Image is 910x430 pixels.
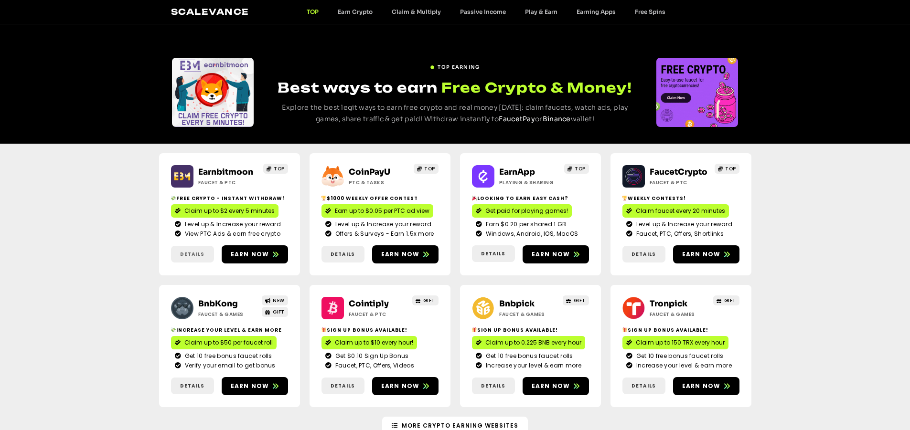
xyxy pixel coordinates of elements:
[328,8,382,15] a: Earn Crypto
[483,220,567,229] span: Earn $0.20 per shared 1 GB
[321,195,439,202] h2: $1000 Weekly Offer contest
[625,8,675,15] a: Free Spins
[171,327,176,332] img: 💸
[273,308,285,315] span: GIFT
[472,204,572,218] a: Get paid for playing games!
[481,250,505,257] span: Details
[180,382,204,389] span: Details
[184,338,273,347] span: Claim up to $50 per faucet roll
[423,297,435,304] span: GIFT
[171,378,214,394] a: Details
[321,327,326,332] img: 🎁
[172,58,254,127] div: Slides
[532,382,570,390] span: Earn now
[321,196,326,200] img: 🏆
[321,246,364,262] a: Details
[634,352,724,360] span: Get 10 free bonus faucet rolls
[171,7,249,17] a: Scalevance
[472,327,477,332] img: 🎁
[271,102,639,125] p: Explore the best legit ways to earn free crypto and real money [DATE]: claim faucets, watch ads, ...
[485,338,581,347] span: Claim up to 0.225 BNB every hour
[402,421,518,430] span: More Crypto Earning Websites
[481,382,505,389] span: Details
[349,311,408,318] h2: Faucet & PTC
[321,204,433,218] a: Earn up to $0.05 per PTC ad view
[499,115,535,123] a: FaucetPay
[171,336,277,349] a: Claim up to $50 per faucet roll
[622,195,739,202] h2: Weekly contests!
[713,295,739,305] a: GIFT
[724,297,736,304] span: GIFT
[274,165,285,172] span: TOP
[656,58,738,127] div: Slides
[441,78,632,97] span: Free Crypto & Money!
[321,326,439,334] h2: Sign up bonus available!
[381,250,420,259] span: Earn now
[182,220,281,229] span: Level up & Increase your reward
[198,299,238,309] a: BnbKong
[483,230,578,238] span: Windows, Android, IOS, MacOS
[622,196,627,200] img: 🏆
[182,230,280,238] span: View PTC Ads & earn free crypto
[472,378,515,394] a: Details
[634,361,732,370] span: Increase your level & earn more
[532,250,570,259] span: Earn now
[297,8,328,15] a: TOP
[632,251,656,258] span: Details
[412,295,439,305] a: GIFT
[321,378,364,394] a: Details
[231,250,269,259] span: Earn now
[222,377,288,395] a: Earn now
[472,326,589,334] h2: Sign Up Bonus Available!
[622,326,739,334] h2: Sign Up Bonus Available!
[184,207,275,215] span: Claim up to $2 every 5 minutes
[262,295,288,305] a: NEW
[335,338,413,347] span: Claim up to $10 every hour!
[349,299,389,309] a: Cointiply
[499,299,535,309] a: Bnbpick
[450,8,515,15] a: Passive Income
[634,220,732,229] span: Level up & Increase your reward
[349,179,408,186] h2: ptc & Tasks
[297,8,675,15] nav: Menu
[682,250,721,259] span: Earn now
[725,165,736,172] span: TOP
[333,352,409,360] span: Get $0.10 Sign Up Bonus
[381,382,420,390] span: Earn now
[543,115,571,123] a: Binance
[650,299,687,309] a: Tronpick
[472,195,589,202] h2: Looking to Earn Easy Cash?
[171,326,288,334] h2: Increase your level & earn more
[622,246,665,262] a: Details
[650,179,709,186] h2: Faucet & PTC
[171,195,288,202] h2: Free crypto - Instant withdraw!
[171,246,214,262] a: Details
[634,230,724,238] span: Faucet, PTC, Offers, Shortlinks
[424,165,435,172] span: TOP
[483,352,573,360] span: Get 10 free bonus faucet rolls
[333,220,431,229] span: Level up & Increase your reward
[499,179,559,186] h2: Playing & Sharing
[622,336,728,349] a: Claim up to 150 TRX every hour
[472,196,477,200] img: 🎉
[499,311,559,318] h2: Faucet & Games
[430,60,480,71] a: TOP EARNING
[171,196,176,200] img: 💸
[472,336,585,349] a: Claim up to 0.225 BNB every hour
[485,207,568,215] span: Get paid for playing games!
[622,327,627,332] img: 🎁
[650,311,709,318] h2: Faucet & Games
[182,352,272,360] span: Get 10 free bonus faucet rolls
[198,167,253,177] a: Earnbitmoon
[563,295,589,305] a: GIFT
[198,179,258,186] h2: Faucet & PTC
[331,382,355,389] span: Details
[263,164,288,174] a: TOP
[333,361,414,370] span: Faucet, PTC, Offers, Videos
[483,361,581,370] span: Increase your level & earn more
[673,377,739,395] a: Earn now
[372,245,439,263] a: Earn now
[515,8,567,15] a: Play & Earn
[262,307,288,317] a: GIFT
[523,245,589,263] a: Earn now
